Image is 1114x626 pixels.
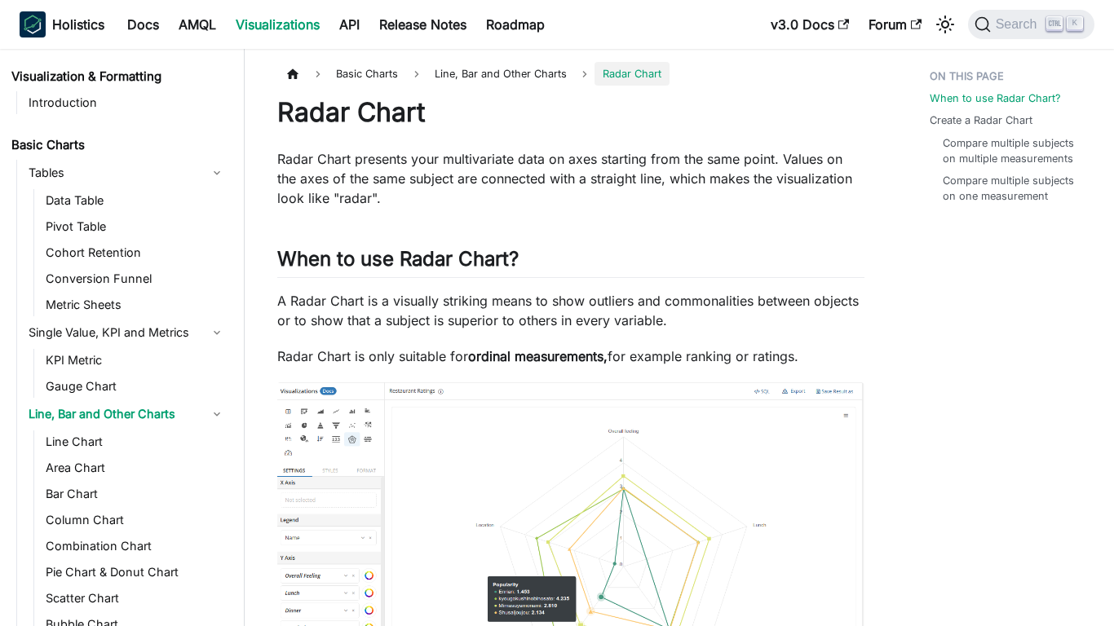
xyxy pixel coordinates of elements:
[476,11,555,37] a: Roadmap
[277,247,864,278] h2: When to use Radar Chart?
[329,11,369,37] a: API
[41,293,230,316] a: Metric Sheets
[930,112,1032,128] a: Create a Radar Chart
[1067,16,1083,31] kbd: K
[277,346,864,366] p: Radar Chart is only suitable for for example ranking or ratings.
[932,11,958,37] button: Switch between dark and light mode (currently light mode)
[943,173,1082,204] a: Compare multiple subjects on one measurement
[328,62,406,86] span: Basic Charts
[930,90,1061,106] a: When to use Radar Chart?
[41,509,230,531] a: Column Chart
[24,401,230,427] a: Line, Bar and Other Charts
[277,62,864,86] nav: Breadcrumbs
[7,134,230,156] a: Basic Charts
[20,11,46,37] img: Holistics
[41,561,230,584] a: Pie Chart & Donut Chart
[859,11,931,37] a: Forum
[41,215,230,238] a: Pivot Table
[427,62,575,86] span: Line, Bar and Other Charts
[41,456,230,479] a: Area Chart
[41,349,230,372] a: KPI Metric
[41,241,230,264] a: Cohort Retention
[41,587,230,610] a: Scatter Chart
[41,483,230,505] a: Bar Chart
[968,10,1094,39] button: Search (Ctrl+K)
[52,15,104,34] b: Holistics
[277,96,864,129] h1: Radar Chart
[595,62,670,86] span: Radar Chart
[369,11,476,37] a: Release Notes
[277,291,864,330] p: A Radar Chart is a visually striking means to show outliers and commonalities between objects or ...
[991,17,1047,32] span: Search
[943,135,1082,166] a: Compare multiple subjects on multiple measurements
[117,11,169,37] a: Docs
[468,348,608,364] strong: ordinal measurements,
[41,535,230,558] a: Combination Chart
[226,11,329,37] a: Visualizations
[761,11,859,37] a: v3.0 Docs
[277,62,308,86] a: Home page
[24,160,230,186] a: Tables
[7,65,230,88] a: Visualization & Formatting
[169,11,226,37] a: AMQL
[41,267,230,290] a: Conversion Funnel
[24,91,230,114] a: Introduction
[41,430,230,453] a: Line Chart
[41,189,230,212] a: Data Table
[277,149,864,208] p: Radar Chart presents your multivariate data on axes starting from the same point. Values on the a...
[20,11,104,37] a: HolisticsHolistics
[41,375,230,398] a: Gauge Chart
[24,320,230,346] a: Single Value, KPI and Metrics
